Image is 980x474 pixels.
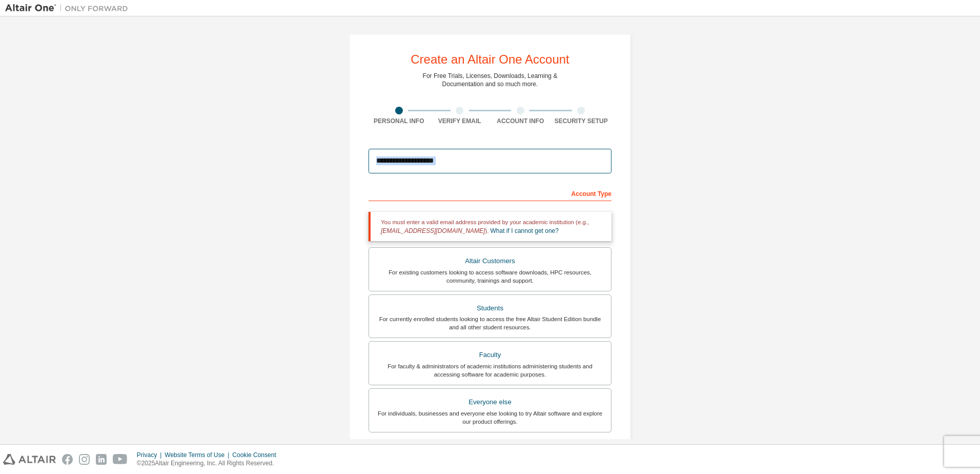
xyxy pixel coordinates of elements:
[375,315,605,331] div: For currently enrolled students looking to access the free Altair Student Edition bundle and all ...
[369,212,611,241] div: You must enter a valid email address provided by your academic institution (e.g., ).
[375,268,605,285] div: For existing customers looking to access software downloads, HPC resources, community, trainings ...
[551,117,612,125] div: Security Setup
[113,454,128,465] img: youtube.svg
[165,451,232,459] div: Website Terms of Use
[381,227,485,234] span: [EMAIL_ADDRESS][DOMAIN_NAME]
[375,409,605,426] div: For individuals, businesses and everyone else looking to try Altair software and explore our prod...
[375,254,605,268] div: Altair Customers
[430,117,491,125] div: Verify Email
[423,72,558,88] div: For Free Trials, Licenses, Downloads, Learning & Documentation and so much more.
[79,454,90,465] img: instagram.svg
[491,227,559,234] a: What if I cannot get one?
[137,451,165,459] div: Privacy
[232,451,282,459] div: Cookie Consent
[137,459,282,468] p: © 2025 Altair Engineering, Inc. All Rights Reserved.
[375,362,605,379] div: For faculty & administrators of academic institutions administering students and accessing softwa...
[96,454,107,465] img: linkedin.svg
[375,301,605,315] div: Students
[369,117,430,125] div: Personal Info
[3,454,56,465] img: altair_logo.svg
[375,395,605,409] div: Everyone else
[375,348,605,362] div: Faculty
[62,454,73,465] img: facebook.svg
[411,53,569,66] div: Create an Altair One Account
[5,3,133,13] img: Altair One
[490,117,551,125] div: Account Info
[369,185,611,201] div: Account Type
